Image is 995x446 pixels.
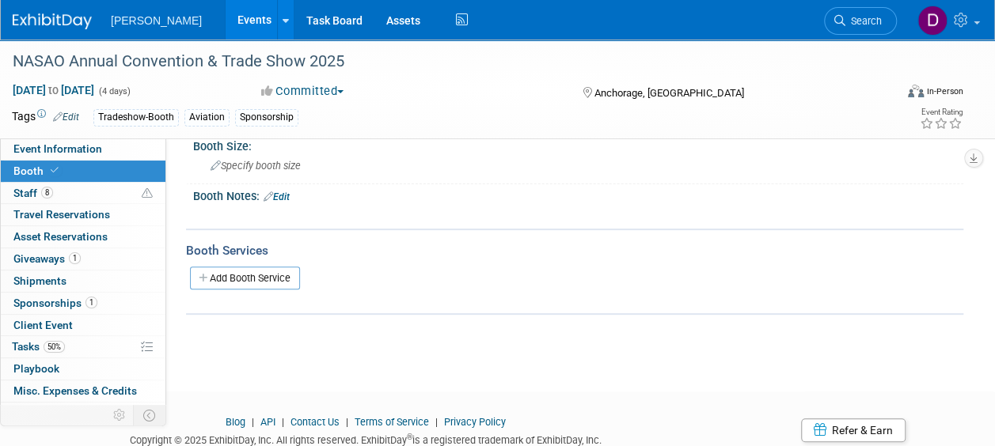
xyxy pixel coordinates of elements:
a: Edit [264,191,290,202]
a: Edit [53,111,79,123]
a: Playbook [1,358,165,380]
span: Asset Reservations [13,230,108,243]
div: Event Format [825,82,963,106]
span: [DATE] [DATE] [12,83,95,97]
span: to [46,84,61,96]
div: Tradeshow-Booth [93,109,179,126]
sup: ® [407,433,412,441]
td: Personalize Event Tab Strip [106,405,134,425]
span: Specify booth size [211,160,301,172]
div: Booth Size: [193,134,963,154]
span: Anchorage, [GEOGRAPHIC_DATA] [594,87,744,99]
span: | [248,416,258,428]
span: Shipments [13,274,66,287]
a: Travel Reservations [1,204,165,225]
div: Booth Services [186,242,963,259]
a: Booth [1,161,165,182]
span: Playbook [13,362,59,375]
a: Misc. Expenses & Credits [1,380,165,402]
span: Giveaways [13,252,81,265]
a: Refer & Earn [801,418,906,442]
span: Search [845,15,882,27]
div: In-Person [926,85,963,97]
a: Staff8 [1,183,165,204]
span: [PERSON_NAME] [111,14,202,27]
span: | [342,416,352,428]
span: Event Information [13,142,102,155]
a: Shipments [1,270,165,292]
td: Toggle Event Tabs [134,405,166,425]
a: Asset Reservations [1,226,165,248]
span: 1 [85,297,97,308]
span: | [278,416,288,428]
a: Tasks50% [1,336,165,357]
td: Tags [12,108,79,127]
a: Giveaways1 [1,248,165,270]
div: Sponsorship [235,109,298,126]
a: Client Event [1,315,165,336]
span: 1 [69,252,81,264]
span: Staff [13,187,53,199]
span: Booth [13,164,62,177]
a: Contact Us [291,416,340,428]
span: Client Event [13,319,73,331]
a: Sponsorships1 [1,293,165,314]
span: | [431,416,442,428]
a: Terms of Service [355,416,429,428]
div: NASAO Annual Convention & Trade Show 2025 [7,47,882,76]
span: 50% [44,341,65,353]
a: API [260,416,275,428]
div: Event Rating [920,108,963,116]
span: Potential Scheduling Conflict -- at least one attendee is tagged in another overlapping event. [142,187,153,201]
a: Blog [226,416,245,428]
span: 8 [41,187,53,198]
img: ExhibitDay [13,13,92,29]
a: Add Booth Service [190,266,300,289]
span: Tasks [12,340,65,353]
a: Privacy Policy [444,416,506,428]
img: Format-Inperson.png [908,85,924,97]
a: Event Information [1,138,165,160]
i: Booth reservation complete [51,166,59,175]
span: (4 days) [97,86,131,96]
span: Misc. Expenses & Credits [13,384,137,397]
img: Dakota Alt [917,6,948,36]
span: Travel Reservations [13,208,110,221]
div: Booth Notes: [193,184,963,205]
div: Aviation [184,109,230,126]
span: Sponsorships [13,297,97,309]
a: Search [824,7,897,35]
button: Committed [256,83,350,100]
